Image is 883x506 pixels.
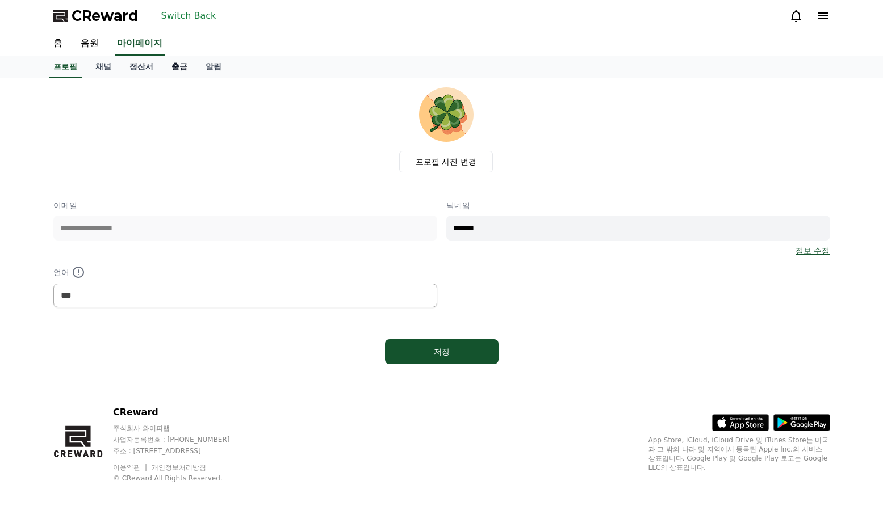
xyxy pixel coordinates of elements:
[162,56,196,78] a: 출금
[113,446,252,456] p: 주소 : [STREET_ADDRESS]
[44,32,72,56] a: 홈
[49,56,82,78] a: 프로필
[115,32,165,56] a: 마이페이지
[113,435,252,444] p: 사업자등록번호 : [PHONE_NUMBER]
[120,56,162,78] a: 정산서
[152,463,206,471] a: 개인정보처리방침
[796,245,830,256] a: 정보 수정
[113,474,252,483] p: © CReward All Rights Reserved.
[157,7,221,25] button: Switch Back
[86,56,120,78] a: 채널
[53,200,437,211] p: 이메일
[419,87,474,142] img: profile_image
[196,56,231,78] a: 알림
[53,7,139,25] a: CReward
[72,32,108,56] a: 음원
[399,151,493,172] label: 프로필 사진 변경
[113,424,252,433] p: 주식회사 와이피랩
[446,200,830,211] p: 닉네임
[385,339,499,364] button: 저장
[113,406,252,419] p: CReward
[53,265,437,279] p: 언어
[648,436,830,472] p: App Store, iCloud, iCloud Drive 및 iTunes Store는 미국과 그 밖의 나라 및 지역에서 등록된 Apple Inc.의 서비스 상표입니다. Goo...
[113,463,149,471] a: 이용약관
[408,346,476,357] div: 저장
[72,7,139,25] span: CReward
